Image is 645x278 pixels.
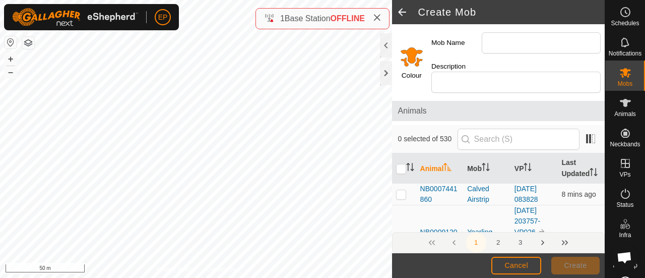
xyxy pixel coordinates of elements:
[280,14,285,23] span: 1
[467,227,506,248] div: Yearling Heifers
[564,261,587,269] span: Create
[467,184,506,205] div: Calved Airstrip
[609,50,641,57] span: Notifications
[610,141,640,147] span: Neckbands
[420,227,460,248] span: NB0009120672
[616,202,633,208] span: Status
[510,233,531,253] button: 3
[420,184,460,205] span: NB0007441860
[482,164,490,173] p-sorticon: Activate to sort
[613,262,637,268] span: Heatmap
[533,233,553,253] button: Next Page
[524,164,532,173] p-sorticon: Activate to sort
[619,232,631,238] span: Infra
[618,81,632,87] span: Mobs
[443,164,451,173] p-sorticon: Activate to sort
[431,62,482,72] label: Description
[331,14,365,23] span: OFFLINE
[488,233,508,253] button: 2
[504,261,528,269] span: Cancel
[619,172,630,178] span: VPs
[416,153,464,184] th: Animal
[406,164,414,173] p-sorticon: Activate to sort
[418,6,605,18] h2: Create Mob
[590,170,598,178] p-sorticon: Activate to sort
[398,134,458,144] span: 0 selected of 530
[611,20,639,26] span: Schedules
[158,12,168,23] span: EP
[514,206,540,236] a: [DATE] 203757-VP026
[555,233,575,253] button: Last Page
[611,244,638,271] div: Open chat
[491,257,541,274] button: Cancel
[402,71,422,81] label: Colour
[614,111,636,117] span: Animals
[398,105,599,117] span: Animals
[458,129,579,150] input: Search (S)
[561,190,596,198] span: 23 Sept 2025, 7:51 am
[551,257,600,274] button: Create
[514,185,538,203] a: [DATE] 083828
[5,53,17,65] button: +
[12,8,138,26] img: Gallagher Logo
[538,228,546,236] img: to
[463,153,510,184] th: Mob
[22,37,34,49] button: Map Layers
[510,153,558,184] th: VP
[206,265,235,274] a: Contact Us
[466,233,486,253] button: 1
[557,153,605,184] th: Last Updated
[5,36,17,48] button: Reset Map
[431,32,482,53] label: Mob Name
[285,14,331,23] span: Base Station
[156,265,194,274] a: Privacy Policy
[5,66,17,78] button: –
